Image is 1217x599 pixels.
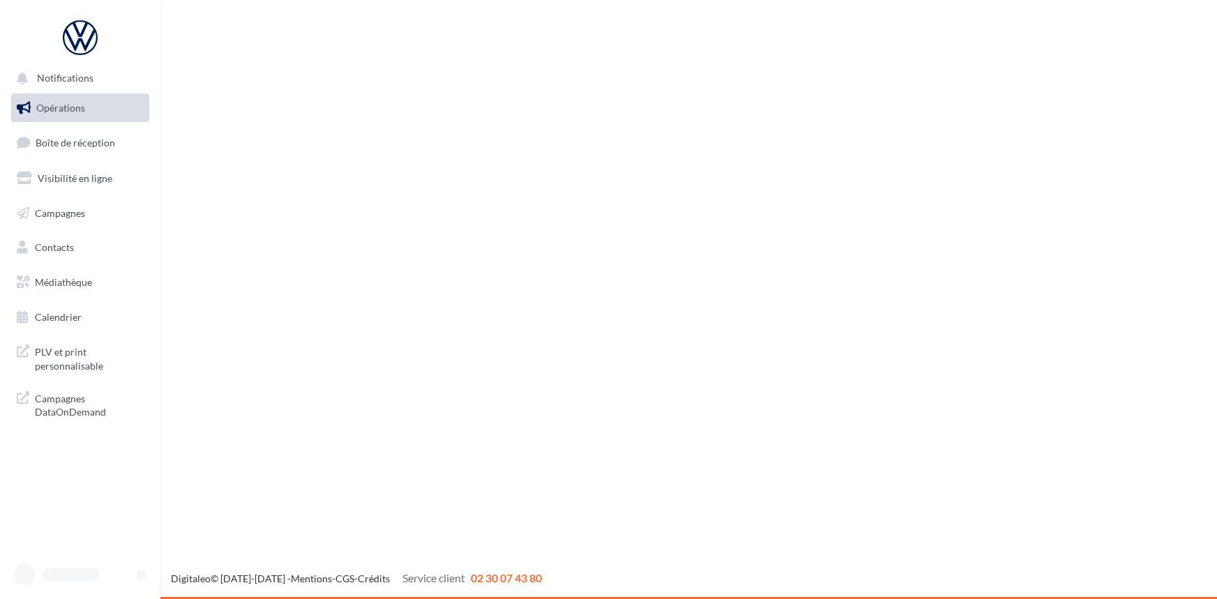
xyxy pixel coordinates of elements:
span: Campagnes DataOnDemand [35,389,144,419]
span: Calendrier [35,311,82,323]
span: Boîte de réception [36,137,115,149]
a: CGS [335,573,354,584]
span: Campagnes [35,206,85,218]
span: Notifications [37,73,93,84]
a: Crédits [358,573,390,584]
a: PLV et print personnalisable [8,337,152,378]
a: Visibilité en ligne [8,164,152,193]
span: Contacts [35,241,74,253]
a: Opérations [8,93,152,123]
a: Calendrier [8,303,152,332]
a: Contacts [8,233,152,262]
span: Médiathèque [35,276,92,288]
span: © [DATE]-[DATE] - - - [171,573,542,584]
span: 02 30 07 43 80 [471,571,542,584]
span: Visibilité en ligne [38,172,112,184]
span: Opérations [36,102,85,114]
a: Boîte de réception [8,128,152,158]
a: Campagnes [8,199,152,228]
span: PLV et print personnalisable [35,342,144,372]
a: Campagnes DataOnDemand [8,384,152,425]
a: Médiathèque [8,268,152,297]
a: Mentions [291,573,332,584]
span: Service client [402,571,465,584]
a: Digitaleo [171,573,211,584]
